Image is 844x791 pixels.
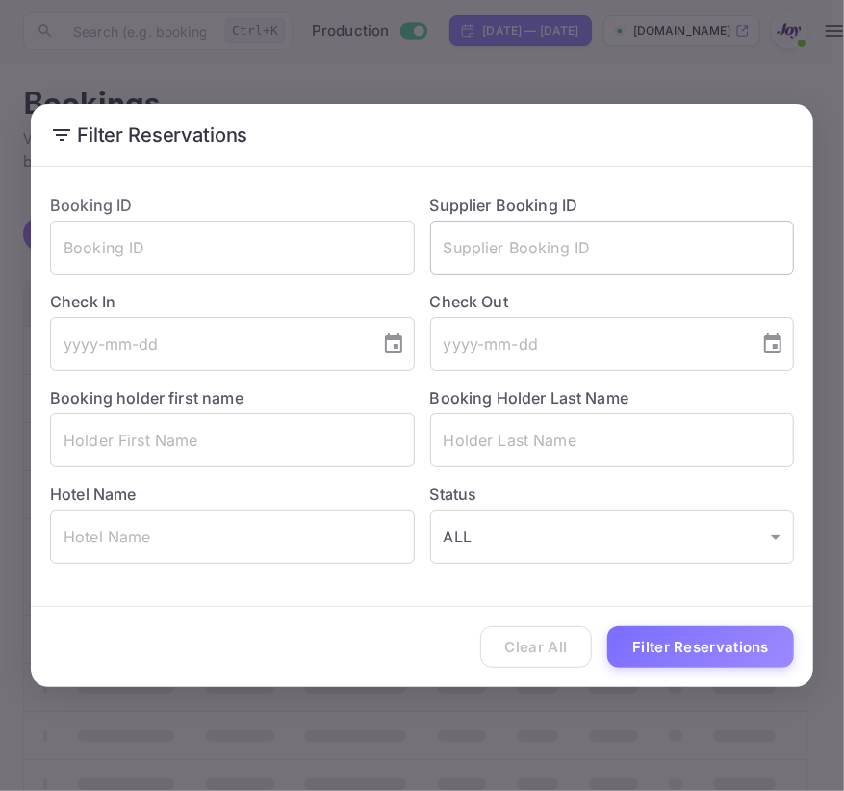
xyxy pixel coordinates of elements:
label: Status [430,483,795,506]
button: Choose date [754,325,792,363]
button: Filter Reservations [607,626,794,668]
input: yyyy-mm-dd [50,317,367,371]
input: Holder Last Name [430,413,795,467]
label: Booking ID [50,196,133,215]
input: Hotel Name [50,510,415,564]
label: Booking holder first name [50,388,243,408]
input: Booking ID [50,221,415,275]
button: Choose date [374,325,413,363]
label: Booking Holder Last Name [430,388,629,408]
label: Check In [50,290,415,313]
input: Holder First Name [50,413,415,467]
input: yyyy-mm-dd [430,317,747,371]
label: Hotel Name [50,485,137,504]
input: Supplier Booking ID [430,221,795,275]
div: ALL [430,510,795,564]
label: Supplier Booking ID [430,196,578,215]
h2: Filter Reservations [31,104,813,166]
label: Check Out [430,290,795,313]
